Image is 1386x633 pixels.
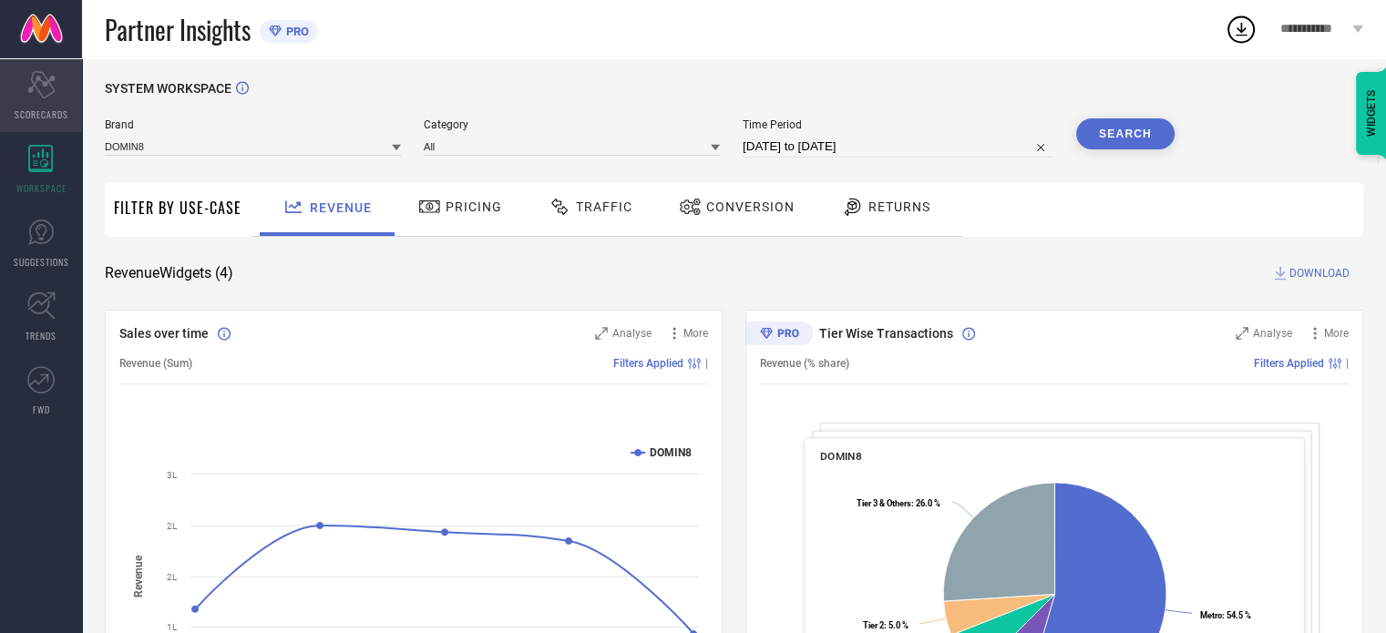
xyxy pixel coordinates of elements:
[1225,13,1258,46] div: Open download list
[167,572,178,582] text: 2L
[167,622,178,632] text: 1L
[745,322,813,349] div: Premium
[743,136,1053,158] input: Select time period
[105,11,251,48] span: Partner Insights
[1200,610,1251,620] text: : 54.5 %
[167,521,178,531] text: 2L
[1346,357,1349,370] span: |
[1289,264,1350,282] span: DOWNLOAD
[868,199,930,214] span: Returns
[119,326,209,341] span: Sales over time
[819,326,953,341] span: Tier Wise Transactions
[33,403,50,416] span: FWD
[14,255,69,269] span: SUGGESTIONS
[119,357,192,370] span: Revenue (Sum)
[1076,118,1175,149] button: Search
[863,620,909,630] text: : 5.0 %
[105,264,233,282] span: Revenue Widgets ( 4 )
[1324,327,1349,340] span: More
[683,327,708,340] span: More
[114,197,241,219] span: Filter By Use-Case
[595,327,608,340] svg: Zoom
[167,470,178,480] text: 3L
[613,357,683,370] span: Filters Applied
[446,199,502,214] span: Pricing
[705,357,708,370] span: |
[820,450,861,463] span: DOMIN8
[310,200,372,215] span: Revenue
[863,620,884,630] tspan: Tier 2
[760,357,849,370] span: Revenue (% share)
[706,199,795,214] span: Conversion
[856,498,910,508] tspan: Tier 3 & Others
[282,25,309,38] span: PRO
[424,118,720,131] span: Category
[650,446,692,459] text: DOMIN8
[856,498,939,508] text: : 26.0 %
[576,199,632,214] span: Traffic
[26,329,56,342] span: TRENDS
[132,554,145,597] tspan: Revenue
[1236,327,1248,340] svg: Zoom
[16,181,67,195] span: WORKSPACE
[105,118,401,131] span: Brand
[1200,610,1222,620] tspan: Metro
[743,118,1053,131] span: Time Period
[105,81,231,96] span: SYSTEM WORKSPACE
[1253,327,1292,340] span: Analyse
[15,107,68,121] span: SCORECARDS
[612,327,652,340] span: Analyse
[1254,357,1324,370] span: Filters Applied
